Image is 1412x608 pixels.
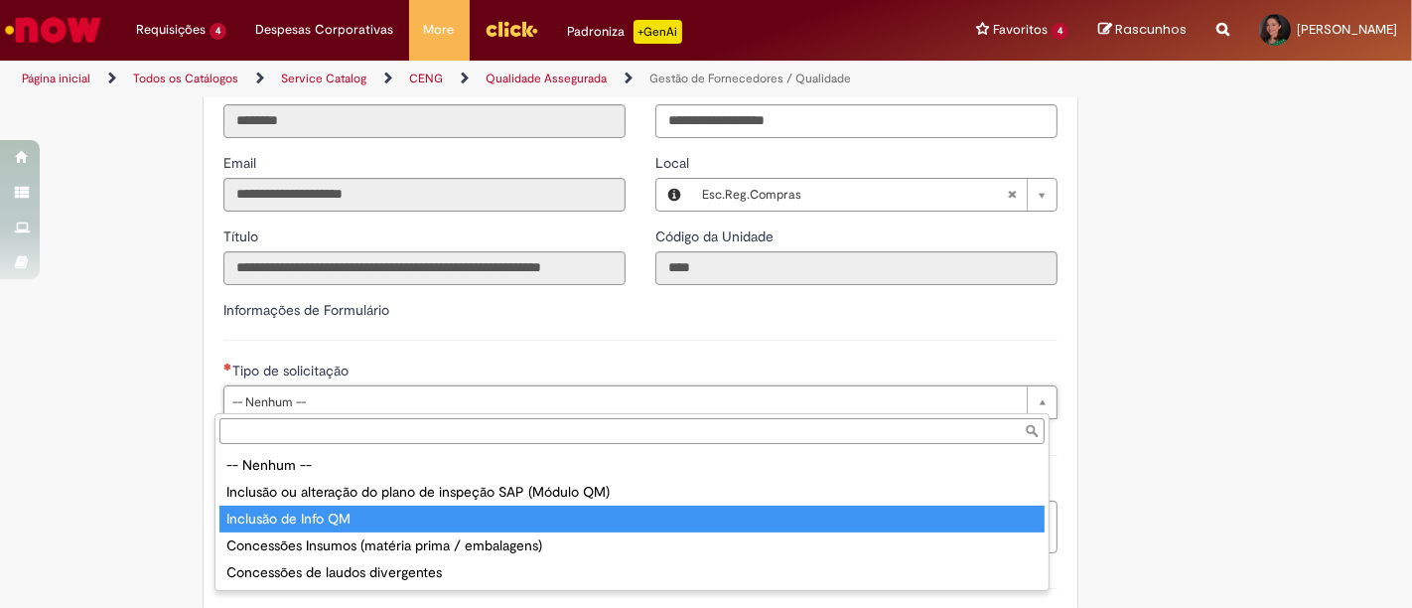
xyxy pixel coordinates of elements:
[219,479,1045,506] div: Inclusão ou alteração do plano de inspeção SAP (Módulo QM)
[219,532,1045,559] div: Concessões Insumos (matéria prima / embalagens)
[219,559,1045,586] div: Concessões de laudos divergentes
[219,452,1045,479] div: -- Nenhum --
[215,448,1049,590] ul: Tipo de solicitação
[219,506,1045,532] div: Inclusão de Info QM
